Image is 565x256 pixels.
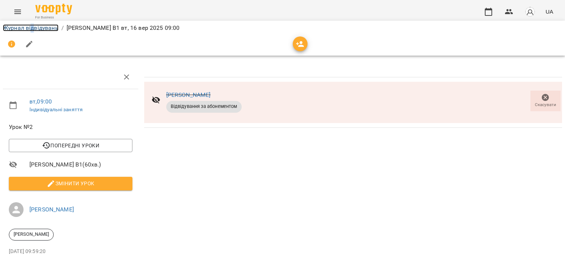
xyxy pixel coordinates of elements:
[29,160,132,169] span: [PERSON_NAME] В1 ( 60 хв. )
[35,15,72,20] span: For Business
[9,248,132,255] p: [DATE] 09:59:20
[61,24,64,32] li: /
[29,106,83,112] a: Індивідуальні заняття
[9,123,132,131] span: Урок №2
[3,24,58,31] a: Журнал відвідувань
[535,102,556,108] span: Скасувати
[9,229,54,241] div: [PERSON_NAME]
[15,179,127,188] span: Змінити урок
[67,24,180,32] p: [PERSON_NAME] В1 вт, 16 вер 2025 09:00
[29,206,74,213] a: [PERSON_NAME]
[166,91,211,98] a: [PERSON_NAME]
[9,231,53,238] span: [PERSON_NAME]
[543,5,556,18] button: UA
[525,7,535,17] img: avatar_s.png
[530,91,561,111] button: Скасувати
[9,139,132,152] button: Попередні уроки
[546,8,553,15] span: UA
[9,177,132,190] button: Змінити урок
[29,98,52,105] a: вт , 09:00
[15,141,127,150] span: Попередні уроки
[9,3,26,21] button: Menu
[3,24,562,32] nav: breadcrumb
[35,4,72,14] img: Voopty Logo
[166,103,242,110] span: Відвідування за абонементом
